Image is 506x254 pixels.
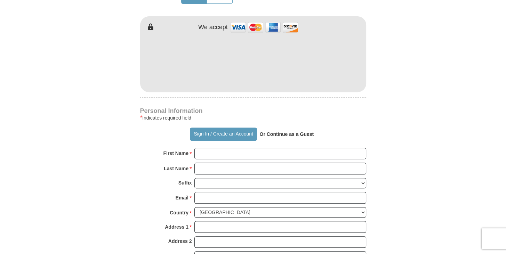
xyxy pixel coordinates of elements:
strong: Address 1 [165,222,188,232]
strong: Last Name [164,164,188,173]
strong: Suffix [178,178,192,188]
img: credit cards accepted [230,20,299,35]
strong: Email [176,193,188,203]
strong: First Name [163,148,188,158]
div: Indicates required field [140,114,366,122]
h4: Personal Information [140,108,366,114]
strong: Country [170,208,188,218]
strong: Or Continue as a Guest [259,131,314,137]
h4: We accept [198,24,228,31]
strong: Address 2 [168,236,192,246]
button: Sign In / Create an Account [190,128,257,141]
